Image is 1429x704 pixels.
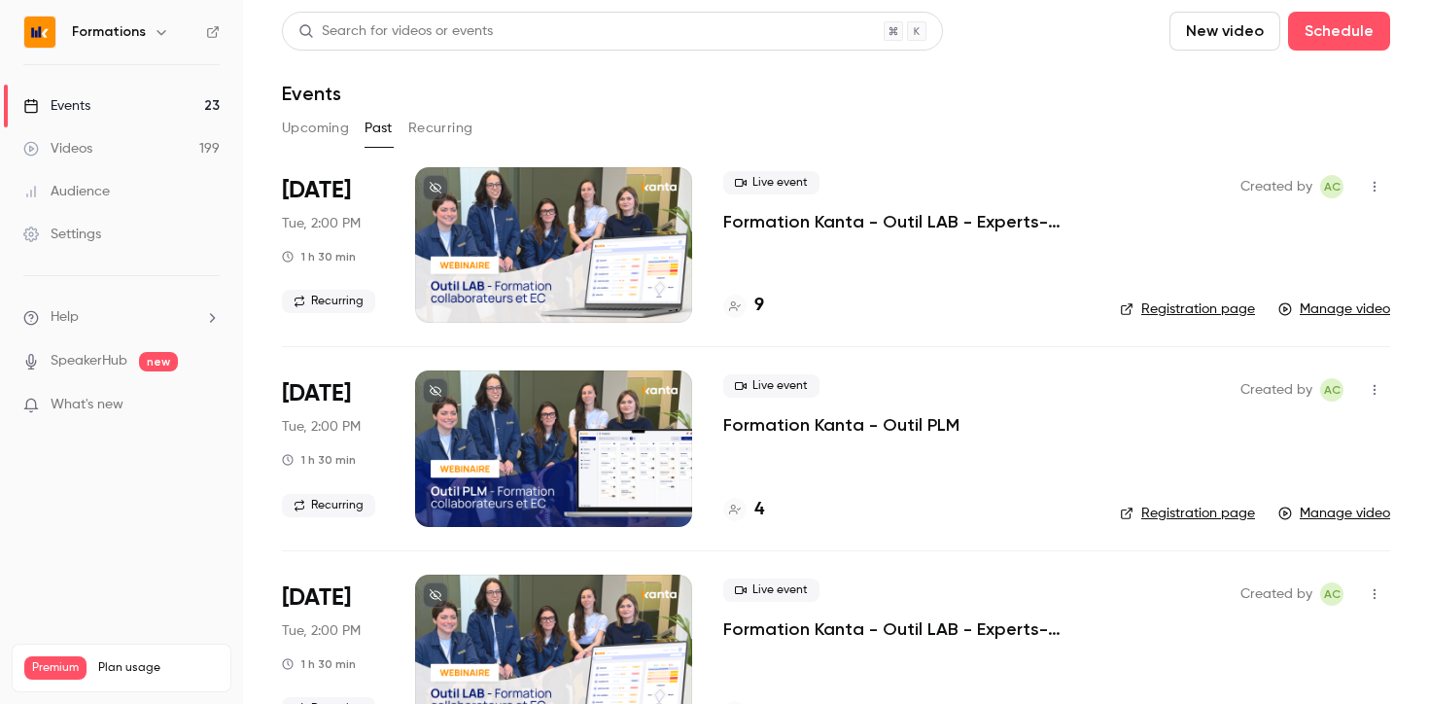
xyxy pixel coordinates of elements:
[1278,504,1390,523] a: Manage video
[98,660,219,676] span: Plan usage
[282,249,356,264] div: 1 h 30 min
[754,293,764,319] h4: 9
[1120,299,1255,319] a: Registration page
[282,452,356,468] div: 1 h 30 min
[24,656,87,680] span: Premium
[282,656,356,672] div: 1 h 30 min
[723,497,764,523] a: 4
[1320,378,1343,402] span: Anaïs Cachelou
[72,22,146,42] h6: Formations
[23,96,90,116] div: Events
[23,307,220,328] li: help-dropdown-opener
[723,171,819,194] span: Live event
[723,374,819,398] span: Live event
[24,17,55,48] img: Formations
[51,351,127,371] a: SpeakerHub
[723,579,819,602] span: Live event
[723,210,1089,233] a: Formation Kanta - Outil LAB - Experts-comptables et collaborateurs
[282,167,384,323] div: Aug 26 Tue, 2:00 PM (Europe/Paris)
[23,182,110,201] div: Audience
[1320,175,1343,198] span: Anaïs Cachelou
[1169,12,1280,51] button: New video
[298,21,493,42] div: Search for videos or events
[282,82,341,105] h1: Events
[23,139,92,158] div: Videos
[754,497,764,523] h4: 4
[282,175,351,206] span: [DATE]
[1320,582,1343,606] span: Anaïs Cachelou
[1240,378,1312,402] span: Created by
[1324,175,1341,198] span: AC
[723,293,764,319] a: 9
[408,113,473,144] button: Recurring
[282,621,361,641] span: Tue, 2:00 PM
[282,290,375,313] span: Recurring
[23,225,101,244] div: Settings
[51,395,123,415] span: What's new
[282,113,349,144] button: Upcoming
[282,214,361,233] span: Tue, 2:00 PM
[1278,299,1390,319] a: Manage video
[51,307,79,328] span: Help
[1324,582,1341,606] span: AC
[282,494,375,517] span: Recurring
[365,113,393,144] button: Past
[1240,175,1312,198] span: Created by
[1288,12,1390,51] button: Schedule
[282,417,361,437] span: Tue, 2:00 PM
[139,352,178,371] span: new
[1324,378,1341,402] span: AC
[196,397,220,414] iframe: Noticeable Trigger
[282,370,384,526] div: Aug 26 Tue, 2:00 PM (Europe/Paris)
[282,378,351,409] span: [DATE]
[723,617,1089,641] a: Formation Kanta - Outil LAB - Experts-comptables et collaborateurs
[723,413,959,437] a: Formation Kanta - Outil PLM
[282,582,351,614] span: [DATE]
[1240,582,1312,606] span: Created by
[1120,504,1255,523] a: Registration page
